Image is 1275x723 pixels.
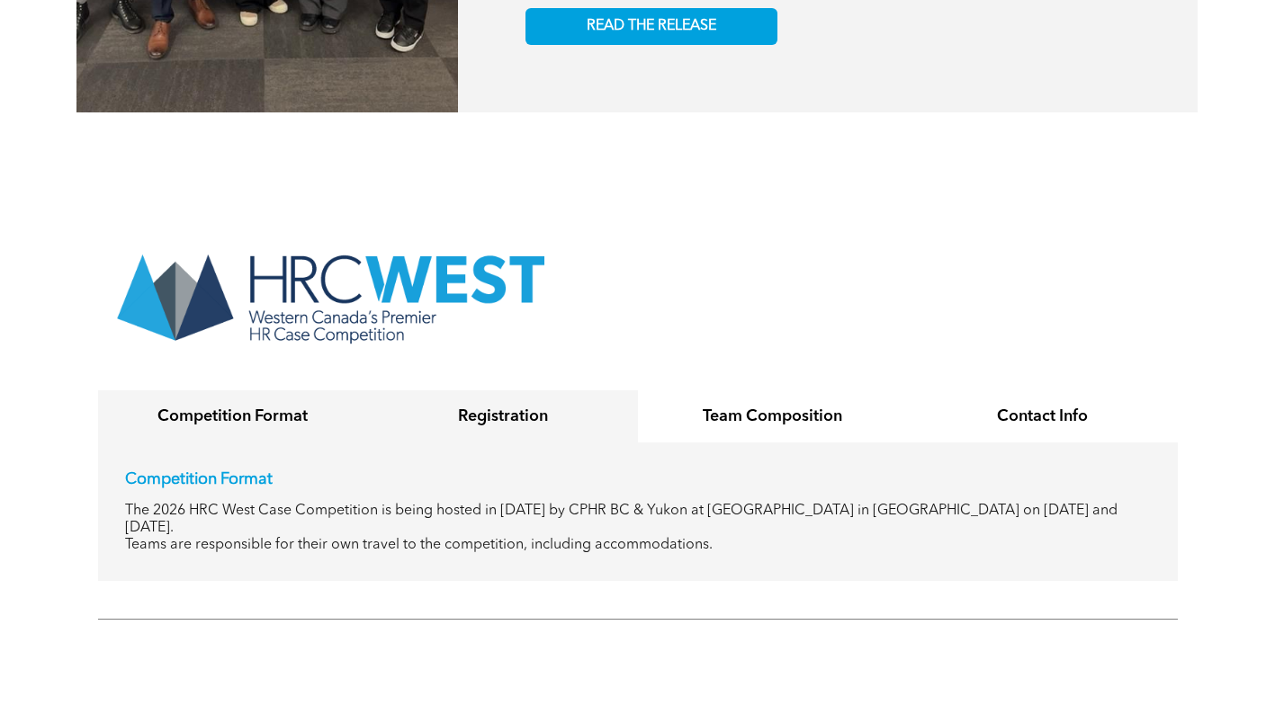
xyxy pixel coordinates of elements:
p: The 2026 HRC West Case Competition is being hosted in [DATE] by CPHR BC & Yukon at [GEOGRAPHIC_DA... [125,503,1151,537]
p: Teams are responsible for their own travel to the competition, including accommodations. [125,537,1151,554]
h4: Competition Format [114,406,352,426]
h4: Contact Info [924,406,1162,426]
h4: Team Composition [654,406,892,426]
p: Competition Format [125,469,1151,489]
img: The logo for hrc west western canada 's premier hr case competition [98,236,561,357]
a: READ THE RELEASE [525,8,777,45]
span: READ THE RELEASE [587,18,716,35]
h4: Registration [384,406,622,426]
